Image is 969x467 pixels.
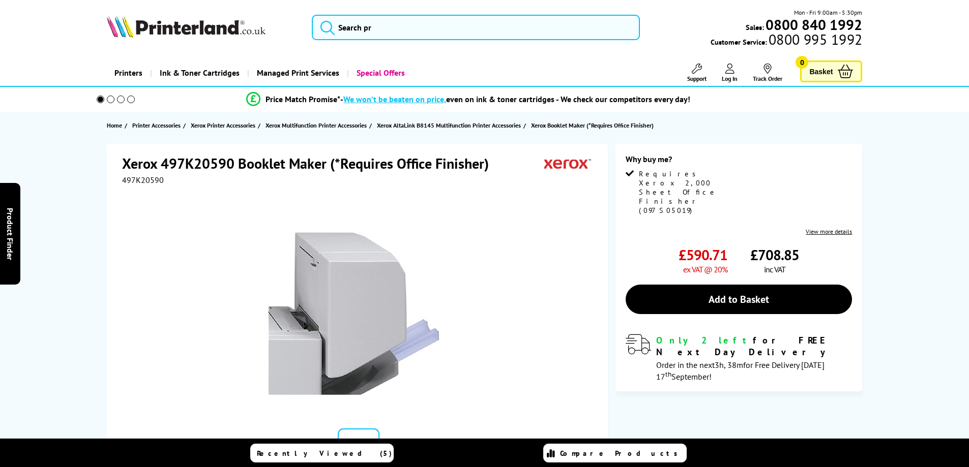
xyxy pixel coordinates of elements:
[626,154,852,169] div: Why buy me?
[800,60,862,82] a: Basket 0
[687,75,707,82] span: Support
[122,175,164,185] span: 497K20590
[257,449,392,458] span: Recently Viewed (5)
[639,169,737,215] span: Requires Xerox 2,000 Sheet Office Finisher (097S05019)
[766,15,862,34] b: 0800 840 1992
[312,15,640,40] input: Search pr
[715,360,743,370] span: 3h, 38m
[107,120,122,131] span: Home
[266,120,367,131] span: Xerox Multifunction Printer Accessories
[544,154,591,173] img: Xerox
[160,60,240,86] span: Ink & Toner Cartridges
[191,120,258,131] a: Xerox Printer Accessories
[250,444,394,462] a: Recently Viewed (5)
[247,60,347,86] a: Managed Print Services
[626,334,852,381] div: modal_delivery
[679,245,727,264] span: £590.71
[83,90,855,108] li: modal_Promise
[191,120,255,131] span: Xerox Printer Accessories
[764,20,862,29] a: 0800 840 1992
[806,228,852,235] a: View more details
[347,60,413,86] a: Special Offers
[767,35,862,44] span: 0800 995 1992
[656,334,852,358] div: for FREE Next Day Delivery
[711,35,862,47] span: Customer Service:
[266,120,369,131] a: Xerox Multifunction Printer Accessories
[764,264,785,274] span: inc VAT
[107,15,300,40] a: Printerland Logo
[665,369,671,379] sup: th
[377,120,521,131] span: Xerox AltaLink B8145 Multifunction Printer Accessories
[560,449,683,458] span: Compare Products
[656,334,753,346] span: Only 2 left
[377,120,523,131] a: Xerox AltaLink B8145 Multifunction Printer Accessories
[750,245,799,264] span: £708.85
[809,65,833,78] span: Basket
[340,94,690,104] div: - even on ink & toner cartridges - We check our competitors every day!
[656,360,825,382] span: Order in the next for Free Delivery [DATE] 17 September!
[266,94,340,104] span: Price Match Promise*
[259,205,458,404] img: Xerox 497K20590 Booklet Maker (*Requires Office Finisher)
[150,60,247,86] a: Ink & Toner Cartridges
[626,285,852,314] a: Add to Basket
[107,120,125,131] a: Home
[132,120,181,131] span: Printer Accessories
[132,120,183,131] a: Printer Accessories
[5,207,15,260] span: Product Finder
[746,22,764,32] span: Sales:
[107,60,150,86] a: Printers
[722,64,738,82] a: Log In
[794,8,862,17] span: Mon - Fri 9:00am - 5:30pm
[531,120,656,131] a: Xerox Booklet Maker (*Requires Office Finisher)
[722,75,738,82] span: Log In
[687,64,707,82] a: Support
[343,94,446,104] span: We won’t be beaten on price,
[107,15,266,38] img: Printerland Logo
[796,56,808,69] span: 0
[543,444,687,462] a: Compare Products
[753,64,782,82] a: Track Order
[122,154,499,173] h1: Xerox 497K20590 Booklet Maker (*Requires Office Finisher)
[683,264,727,274] span: ex VAT @ 20%
[531,120,654,131] span: Xerox Booklet Maker (*Requires Office Finisher)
